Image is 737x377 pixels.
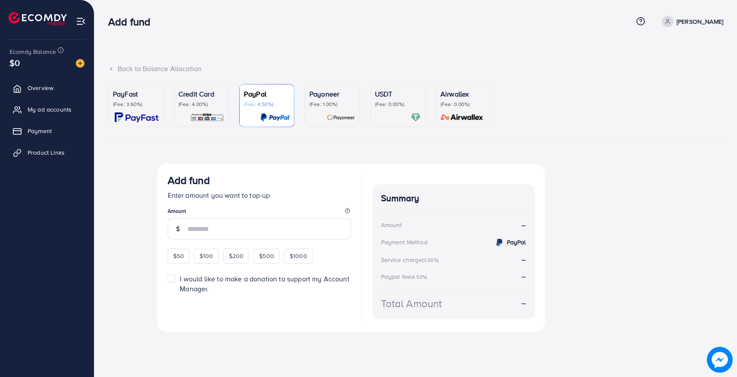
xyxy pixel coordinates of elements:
p: USDT [375,89,421,99]
img: card [327,112,355,122]
span: $100 [200,252,213,260]
p: (Fee: 4.50%) [244,101,290,108]
img: card [260,112,290,122]
img: card [438,112,486,122]
p: PayFast [113,89,159,99]
div: Total Amount [381,296,442,311]
a: Overview [6,79,87,97]
p: [PERSON_NAME] [677,16,723,27]
p: Enter amount you want to top-up [168,190,351,200]
a: Product Links [6,144,87,161]
strong: -- [522,255,526,264]
strong: PayPal [507,238,526,246]
div: Payment Method [381,238,428,246]
a: Payment [6,122,87,140]
img: image [76,59,84,68]
span: $200 [229,252,244,260]
p: (Fee: 0.00%) [375,101,421,108]
h3: Add fund [168,174,210,187]
img: logo [9,12,67,25]
small: (4.50%) [411,274,427,280]
h4: Summary [381,193,526,204]
p: (Fee: 4.00%) [178,101,224,108]
img: card [115,112,159,122]
h3: Add fund [108,16,157,28]
div: Service charge [381,255,441,264]
small: (3.00%) [422,257,439,264]
p: (Fee: 0.00%) [440,101,486,108]
span: Overview [28,84,53,92]
div: Back to Balance Allocation [108,64,723,74]
p: Credit Card [178,89,224,99]
strong: -- [522,271,526,281]
div: Amount [381,221,402,229]
img: image [707,347,733,373]
strong: -- [522,298,526,308]
span: $1000 [290,252,307,260]
span: Product Links [28,148,65,157]
span: Payment [28,127,52,135]
a: My ad accounts [6,101,87,118]
span: My ad accounts [28,105,72,114]
span: I would like to make a donation to support my Account Manager. [180,274,349,293]
span: $50 [173,252,184,260]
strong: -- [522,220,526,230]
p: Payoneer [309,89,355,99]
img: card [411,112,421,122]
a: [PERSON_NAME] [659,16,723,27]
span: Ecomdy Balance [9,47,56,56]
legend: Amount [168,207,351,218]
p: Airwallex [440,89,486,99]
div: Paypal fee [381,272,430,281]
p: (Fee: 3.60%) [113,101,159,108]
span: $500 [259,252,274,260]
span: $0 [9,56,20,69]
img: menu [76,16,86,26]
img: credit [494,237,505,248]
p: (Fee: 1.00%) [309,101,355,108]
p: PayPal [244,89,290,99]
img: card [190,112,224,122]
